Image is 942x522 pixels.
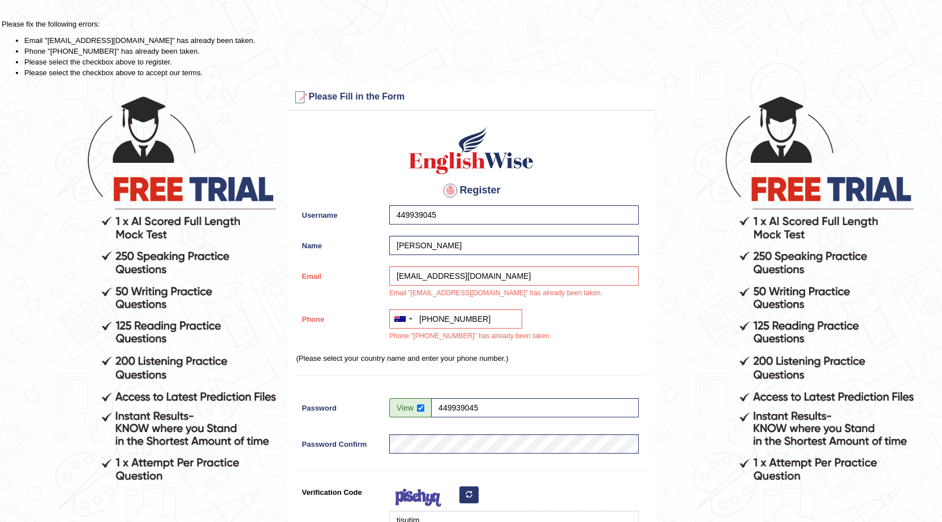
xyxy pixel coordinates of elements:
[296,434,384,450] label: Password Confirm
[390,310,416,328] div: Australia: +61
[296,309,384,325] label: Phone
[291,88,652,106] h3: Please Fill in the Form
[389,309,522,329] input: +61 412 345 678
[296,236,384,251] label: Name
[296,182,646,200] h4: Register
[296,205,384,221] label: Username
[407,125,536,176] img: Logo of English Wise create a new account for intelligent practice with AI
[296,353,646,364] p: (Please select your country name and enter your phone number.)
[24,57,940,67] li: Please select the checkbox above to register.
[296,266,384,282] label: Email
[296,398,384,413] label: Password
[24,67,940,78] li: Please select the checkbox above to accept our terms.
[24,46,940,57] li: Phone "[PHONE_NUMBER]" has already been taken.
[24,35,940,46] li: Email "[EMAIL_ADDRESS][DOMAIN_NAME]" has already been taken.
[2,19,940,29] p: Please fix the following errors:
[417,404,424,412] input: Show/Hide Password
[296,482,384,498] label: Verification Code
